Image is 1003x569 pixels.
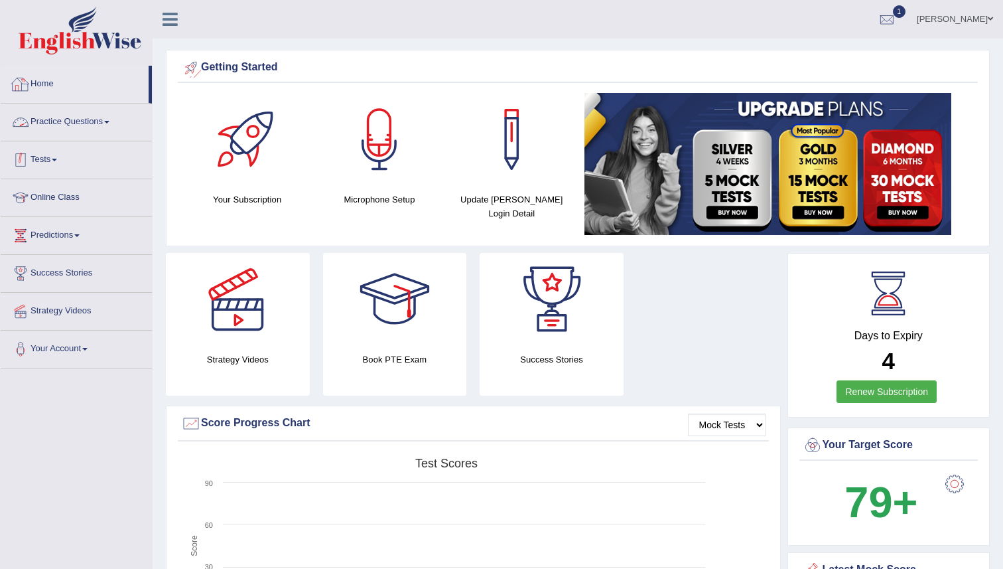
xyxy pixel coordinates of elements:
[893,5,906,18] span: 1
[584,93,951,235] img: small5.jpg
[181,58,974,78] div: Getting Started
[882,348,895,374] b: 4
[190,535,199,556] tspan: Score
[1,179,152,212] a: Online Class
[205,521,213,529] text: 60
[836,380,937,403] a: Renew Subscription
[1,217,152,250] a: Predictions
[844,478,917,527] b: 79+
[415,457,478,470] tspan: Test scores
[188,193,306,206] h4: Your Subscription
[320,193,438,206] h4: Microphone Setup
[1,104,152,137] a: Practice Questions
[480,353,624,366] h4: Success Stories
[803,436,975,455] div: Your Target Score
[1,255,152,288] a: Success Stories
[166,353,310,366] h4: Strategy Videos
[1,293,152,326] a: Strategy Videos
[1,331,152,364] a: Your Account
[1,66,149,99] a: Home
[181,414,766,434] div: Score Progress Chart
[323,353,467,366] h4: Book PTE Exam
[803,330,975,342] h4: Days to Expiry
[1,141,152,175] a: Tests
[205,479,213,487] text: 90
[452,193,571,220] h4: Update [PERSON_NAME] Login Detail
